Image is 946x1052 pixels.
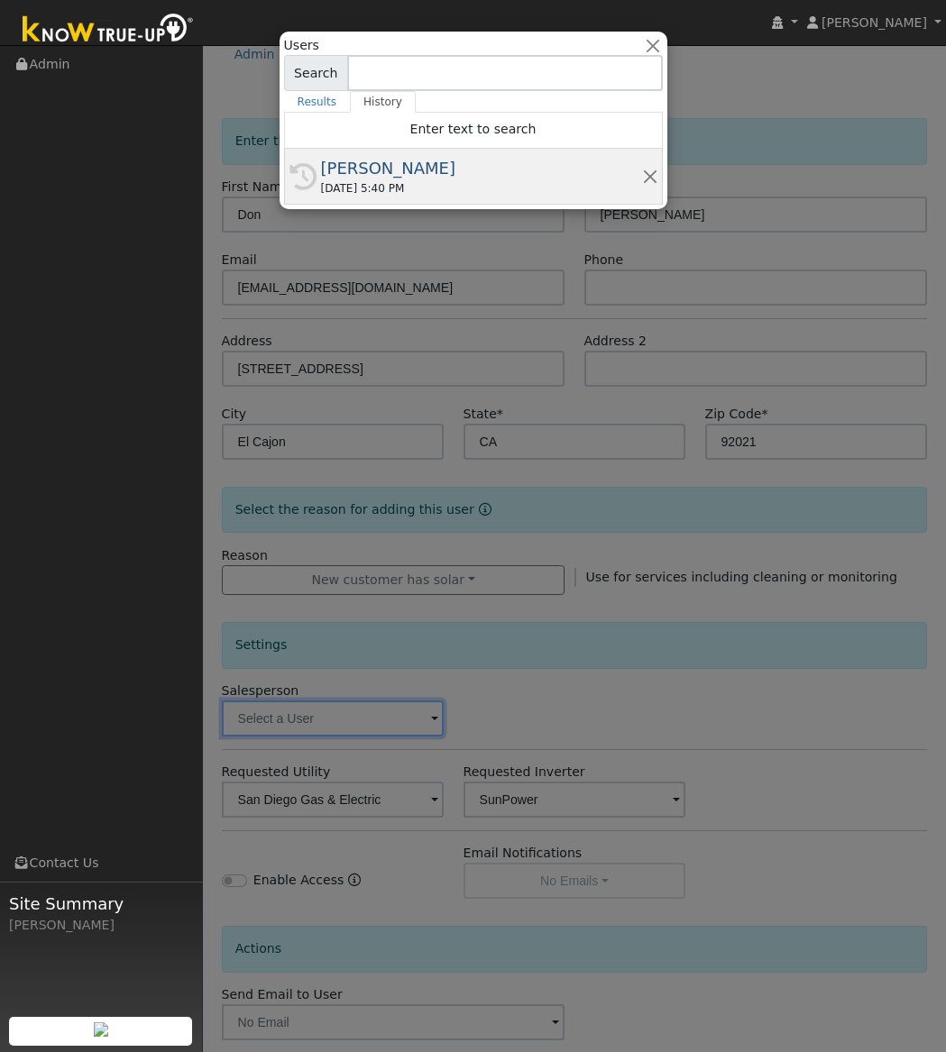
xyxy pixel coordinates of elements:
[284,91,351,113] a: Results
[641,167,658,186] button: Remove this history
[9,916,193,935] div: [PERSON_NAME]
[94,1022,108,1037] img: retrieve
[321,156,642,180] div: [PERSON_NAME]
[822,15,927,30] span: [PERSON_NAME]
[14,10,203,50] img: Know True-Up
[321,180,642,197] div: [DATE] 5:40 PM
[284,36,319,55] span: Users
[350,91,416,113] a: History
[410,122,537,136] span: Enter text to search
[9,892,193,916] span: Site Summary
[289,163,317,190] i: History
[284,55,348,91] span: Search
